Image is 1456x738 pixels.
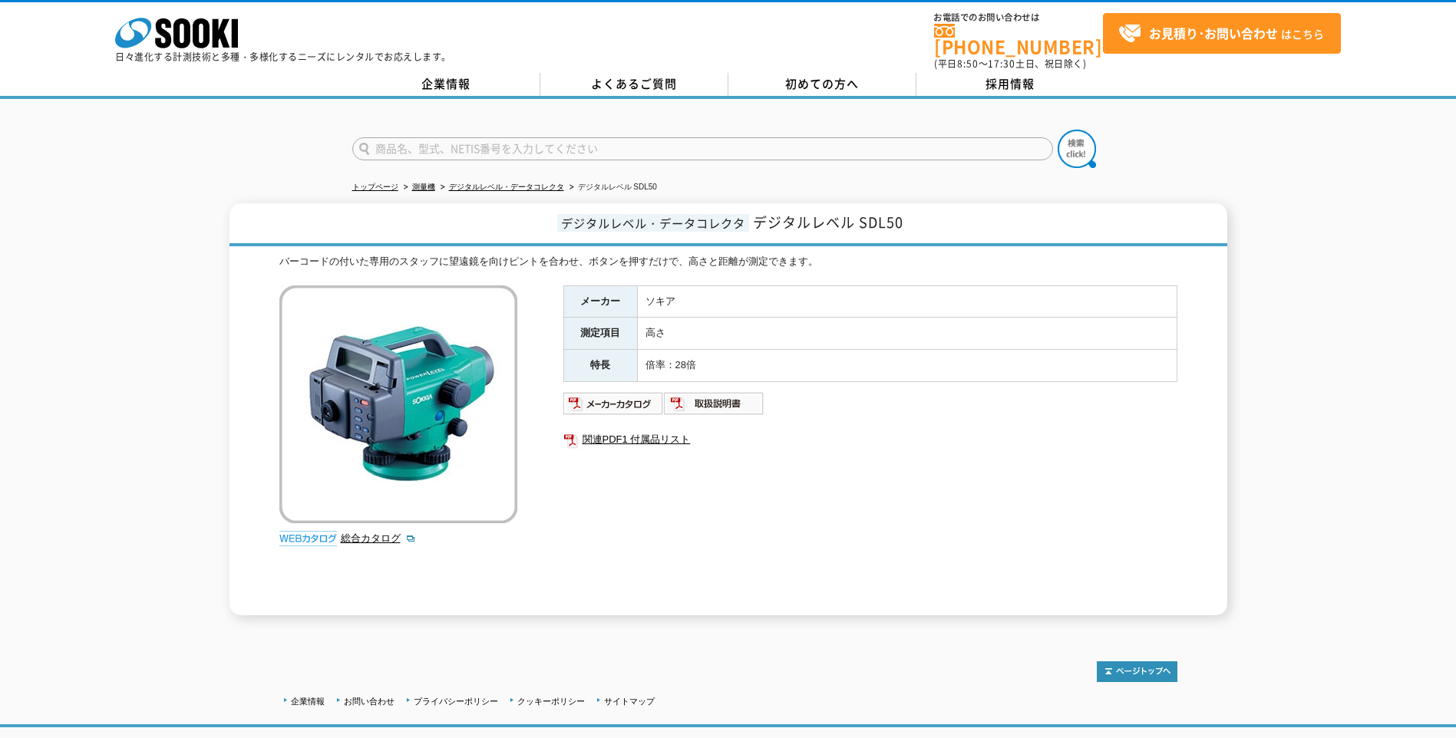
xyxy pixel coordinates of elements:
img: 取扱説明書 [664,391,764,416]
td: 倍率：28倍 [637,350,1177,382]
span: 8:50 [957,57,979,71]
input: 商品名、型式、NETIS番号を入力してください [352,137,1053,160]
img: メーカーカタログ [563,391,664,416]
a: 企業情報 [352,73,540,96]
th: メーカー [563,285,637,318]
img: デジタルレベル SDL50 [279,285,517,523]
a: 取扱説明書 [664,401,764,413]
a: 測量機 [412,183,435,191]
a: お見積り･お問い合わせはこちら [1103,13,1341,54]
span: お電話でのお問い合わせは [934,13,1103,22]
a: お問い合わせ [344,697,395,706]
a: 初めての方へ [728,73,916,96]
a: クッキーポリシー [517,697,585,706]
a: 総合カタログ [341,532,416,544]
td: 高さ [637,318,1177,350]
li: デジタルレベル SDL50 [566,180,657,196]
a: 企業情報 [291,697,325,706]
div: バーコードの付いた専用のスタッフに望遠鏡を向けピントを合わせ、ボタンを押すだけで、高さと距離が測定できます。 [279,254,1177,270]
strong: お見積り･お問い合わせ [1149,24,1278,42]
span: デジタルレベル・データコレクタ [557,214,749,232]
span: (平日 ～ 土日、祝日除く) [934,57,1086,71]
span: はこちら [1118,22,1324,45]
th: 特長 [563,350,637,382]
a: サイトマップ [604,697,655,706]
a: よくあるご質問 [540,73,728,96]
p: 日々進化する計測技術と多種・多様化するニーズにレンタルでお応えします。 [115,52,451,61]
a: 関連PDF1 付属品リスト [563,430,1177,450]
a: プライバシーポリシー [414,697,498,706]
td: ソキア [637,285,1177,318]
a: メーカーカタログ [563,401,664,413]
a: デジタルレベル・データコレクタ [449,183,564,191]
span: デジタルレベル SDL50 [753,212,903,232]
span: 17:30 [988,57,1015,71]
img: webカタログ [279,531,337,546]
span: 初めての方へ [785,75,859,92]
img: btn_search.png [1058,130,1096,168]
a: トップページ [352,183,398,191]
img: トップページへ [1097,661,1177,682]
a: [PHONE_NUMBER] [934,24,1103,55]
th: 測定項目 [563,318,637,350]
a: 採用情報 [916,73,1104,96]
